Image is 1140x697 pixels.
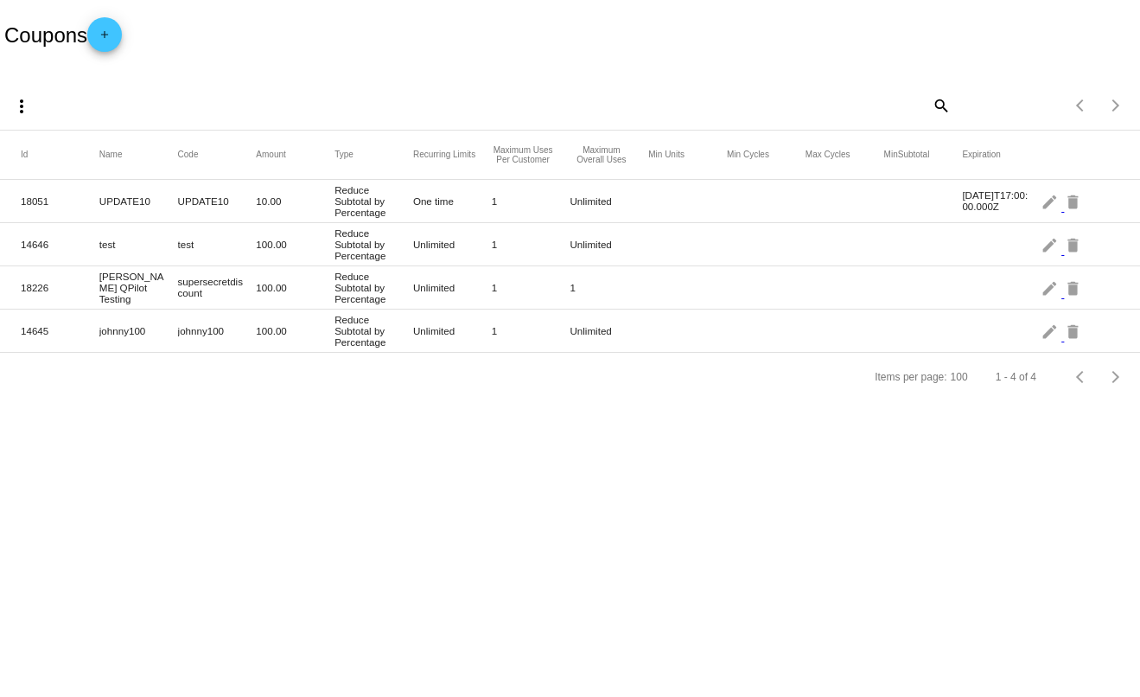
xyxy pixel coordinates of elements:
button: Change sorting for MinUnits [648,150,685,160]
mat-cell: One time [413,191,492,211]
button: Previous page [1064,88,1099,123]
mat-cell: Unlimited [413,321,492,341]
mat-icon: edit [1041,188,1061,214]
mat-cell: Reduce Subtotal by Percentage [334,223,413,265]
mat-cell: 1 [492,278,570,297]
button: Change sorting for RecurringLimits [413,150,475,160]
mat-icon: delete [1064,274,1085,301]
mat-cell: Unlimited [413,234,492,254]
mat-cell: 1 [492,321,570,341]
mat-cell: Reduce Subtotal by Percentage [334,310,413,352]
mat-cell: [PERSON_NAME] QPilot Testing [99,266,178,309]
mat-icon: edit [1041,274,1061,301]
mat-icon: more_vert [11,96,32,117]
mat-cell: Reduce Subtotal by Percentage [334,180,413,222]
mat-cell: Reduce Subtotal by Percentage [334,266,413,309]
mat-icon: delete [1064,231,1085,258]
mat-cell: test [178,234,257,254]
div: Items per page: [875,371,946,383]
button: Change sorting for MaxCycles [806,150,850,160]
mat-icon: edit [1041,317,1061,344]
button: Change sorting for Code [178,150,199,160]
mat-icon: edit [1041,231,1061,258]
mat-cell: 18051 [21,191,99,211]
mat-cell: 100.00 [256,321,334,341]
mat-cell: 1 [570,278,648,297]
h2: Coupons [4,17,122,52]
mat-cell: Unlimited [570,191,648,211]
mat-cell: 18226 [21,278,99,297]
button: Change sorting for ExpirationDate [962,150,1000,160]
mat-cell: 14645 [21,321,99,341]
mat-cell: [DATE]T17:00:00.000Z [962,185,1041,216]
mat-cell: Unlimited [413,278,492,297]
mat-cell: test [99,234,178,254]
button: Next page [1099,88,1133,123]
mat-cell: 10.00 [256,191,334,211]
mat-cell: johnny100 [178,321,257,341]
button: Change sorting for Name [99,150,123,160]
mat-cell: UPDATE10 [178,191,257,211]
mat-cell: Unlimited [570,234,648,254]
mat-cell: 100.00 [256,234,334,254]
mat-icon: delete [1064,317,1085,344]
button: Previous page [1064,360,1099,394]
mat-cell: 14646 [21,234,99,254]
button: Change sorting for CustomerConversionLimits [492,145,555,164]
button: Change sorting for MinSubtotal [884,150,930,160]
mat-cell: 1 [492,191,570,211]
mat-icon: add [94,29,115,49]
button: Change sorting for MinCycles [727,150,769,160]
button: Change sorting for Amount [256,150,285,160]
mat-cell: Unlimited [570,321,648,341]
mat-cell: 100.00 [256,278,334,297]
mat-cell: UPDATE10 [99,191,178,211]
mat-cell: 1 [492,234,570,254]
mat-icon: delete [1064,188,1085,214]
mat-icon: search [930,92,951,118]
button: Change sorting for DiscountType [334,150,353,160]
div: 100 [951,371,968,383]
button: Next page [1099,360,1133,394]
mat-cell: supersecretdiscount [178,272,257,303]
button: Change sorting for SiteConversionLimits [570,145,633,164]
mat-cell: johnny100 [99,321,178,341]
button: Change sorting for Id [21,150,28,160]
div: 1 - 4 of 4 [996,371,1036,383]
